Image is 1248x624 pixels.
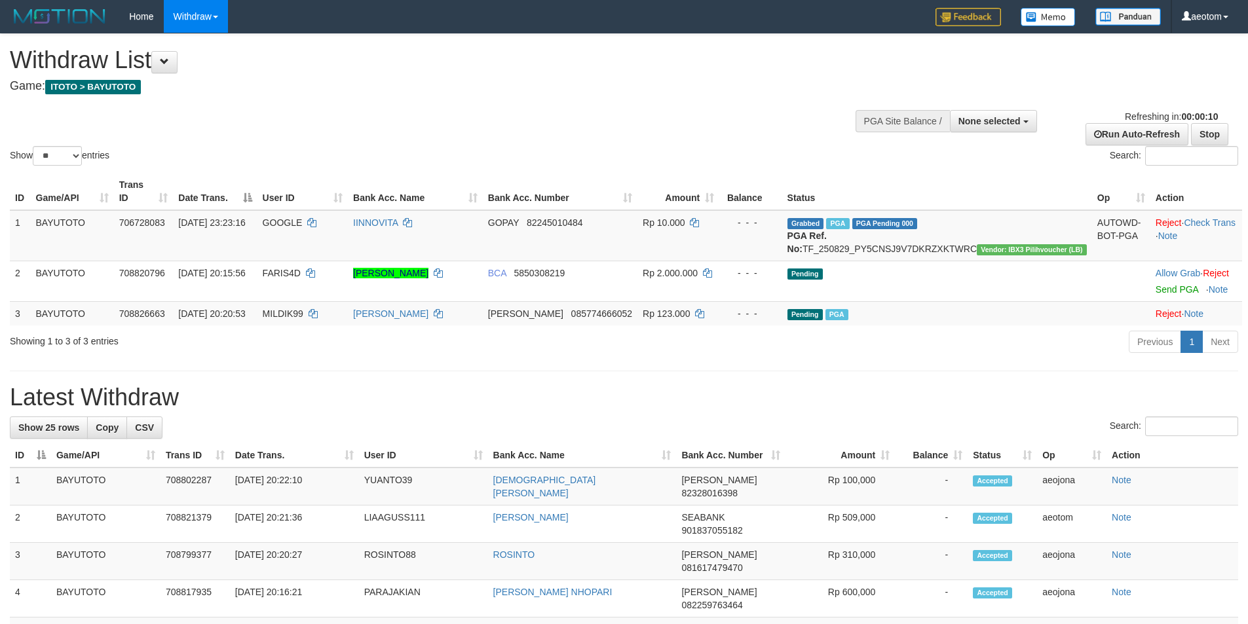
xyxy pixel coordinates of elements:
[359,580,488,617] td: PARAJAKIAN
[31,173,114,210] th: Game/API: activate to sort column ascending
[10,443,51,468] th: ID: activate to sort column descending
[1129,331,1181,353] a: Previous
[10,210,31,261] td: 1
[1037,580,1106,617] td: aeojona
[96,422,119,433] span: Copy
[681,512,725,523] span: SEABANK
[173,173,257,210] th: Date Trans.: activate to sort column descending
[1112,549,1131,560] a: Note
[10,416,88,439] a: Show 25 rows
[1156,217,1182,228] a: Reject
[973,550,1012,561] span: Accepted
[681,562,742,573] span: Copy 081617479470 to clipboard
[782,210,1092,261] td: TF_250829_PY5CNSJ9V7DKRZXKTWRC
[10,543,51,580] td: 3
[1156,268,1203,278] span: ·
[230,505,359,543] td: [DATE] 20:21:36
[1092,173,1150,210] th: Op: activate to sort column ascending
[31,301,114,325] td: BAYUTOTO
[1037,468,1106,505] td: aeojona
[230,468,359,505] td: [DATE] 20:22:10
[785,468,895,505] td: Rp 100,000
[178,308,245,319] span: [DATE] 20:20:53
[1095,8,1161,26] img: panduan.png
[895,543,968,580] td: -
[353,268,428,278] a: [PERSON_NAME]
[10,261,31,301] td: 2
[10,384,1238,411] h1: Latest Withdraw
[493,587,613,597] a: [PERSON_NAME] NHOPARI
[230,580,359,617] td: [DATE] 20:16:21
[936,8,1001,26] img: Feedback.jpg
[493,512,569,523] a: [PERSON_NAME]
[676,443,785,468] th: Bank Acc. Number: activate to sort column ascending
[119,308,165,319] span: 708826663
[1191,123,1228,145] a: Stop
[973,513,1012,524] span: Accepted
[1150,173,1242,210] th: Action
[1037,505,1106,543] td: aeotom
[643,217,685,228] span: Rp 10.000
[10,505,51,543] td: 2
[1037,543,1106,580] td: aeojona
[782,173,1092,210] th: Status
[785,543,895,580] td: Rp 310,000
[787,309,823,320] span: Pending
[785,443,895,468] th: Amount: activate to sort column ascending
[1037,443,1106,468] th: Op: activate to sort column ascending
[681,587,757,597] span: [PERSON_NAME]
[51,505,161,543] td: BAYUTOTO
[785,580,895,617] td: Rp 600,000
[1150,261,1242,301] td: ·
[51,443,161,468] th: Game/API: activate to sort column ascending
[161,468,230,505] td: 708802287
[681,549,757,560] span: [PERSON_NAME]
[31,210,114,261] td: BAYUTOTO
[1145,416,1238,436] input: Search:
[33,146,82,166] select: Showentries
[1110,416,1238,436] label: Search:
[725,266,776,280] div: - - -
[977,244,1087,255] span: Vendor URL: https://dashboard.q2checkout.com/secure
[825,309,848,320] span: Marked by aeojona
[1125,111,1218,122] span: Refreshing in:
[1092,210,1150,261] td: AUTOWD-BOT-PGA
[1203,268,1229,278] a: Reject
[263,217,303,228] span: GOOGLE
[785,505,895,543] td: Rp 509,000
[895,580,968,617] td: -
[1156,268,1200,278] a: Allow Grab
[681,475,757,485] span: [PERSON_NAME]
[359,443,488,468] th: User ID: activate to sort column ascending
[263,268,301,278] span: FARIS4D
[973,587,1012,598] span: Accepted
[488,217,519,228] span: GOPAY
[681,488,738,498] span: Copy 82328016398 to clipboard
[1184,308,1203,319] a: Note
[10,468,51,505] td: 1
[51,580,161,617] td: BAYUTOTO
[681,600,742,610] span: Copy 082259763464 to clipboard
[787,218,824,229] span: Grabbed
[135,422,154,433] span: CSV
[10,146,109,166] label: Show entries
[10,173,31,210] th: ID
[1145,146,1238,166] input: Search:
[51,543,161,580] td: BAYUTOTO
[571,308,632,319] span: Copy 085774666052 to clipboard
[1181,331,1203,353] a: 1
[18,422,79,433] span: Show 25 rows
[1181,111,1218,122] strong: 00:00:10
[1112,512,1131,523] a: Note
[527,217,583,228] span: Copy 82245010484 to clipboard
[895,505,968,543] td: -
[359,543,488,580] td: ROSINTO88
[681,525,742,536] span: Copy 901837055182 to clipboard
[1156,284,1198,295] a: Send PGA
[353,217,398,228] a: IINNOVITA
[719,173,782,210] th: Balance
[10,7,109,26] img: MOTION_logo.png
[353,308,428,319] a: [PERSON_NAME]
[230,543,359,580] td: [DATE] 20:20:27
[1106,443,1238,468] th: Action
